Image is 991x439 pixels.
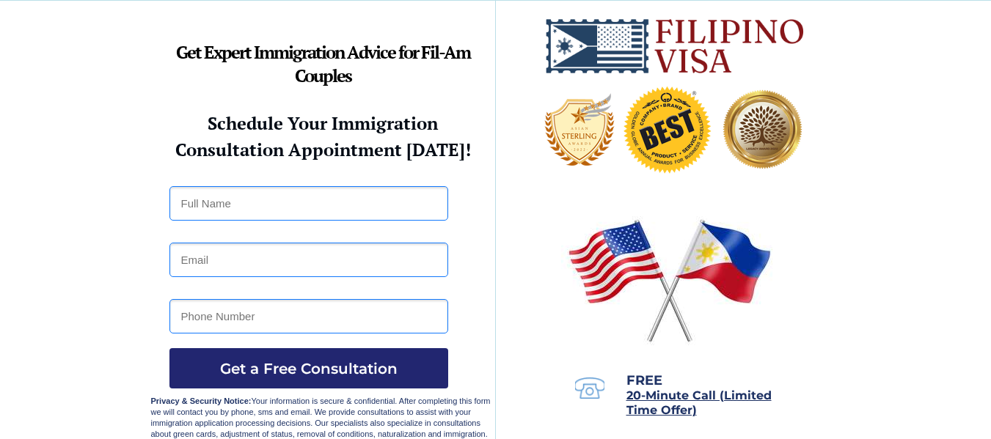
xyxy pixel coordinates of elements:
button: Get a Free Consultation [169,348,448,388]
strong: Privacy & Security Notice: [151,396,252,405]
strong: Consultation Appointment [DATE]! [175,138,471,161]
span: FREE [626,372,662,388]
input: Email [169,243,448,277]
strong: Get Expert Immigration Advice for Fil-Am Couples [176,40,470,87]
input: Phone Number [169,299,448,333]
span: Get a Free Consultation [169,360,448,377]
span: 20-Minute Call (Limited Time Offer) [626,388,772,417]
a: 20-Minute Call (Limited Time Offer) [626,390,772,416]
strong: Schedule Your Immigration [208,111,438,135]
input: Full Name [169,186,448,221]
span: Your information is secure & confidential. After completing this form we will contact you by phon... [151,396,491,438]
